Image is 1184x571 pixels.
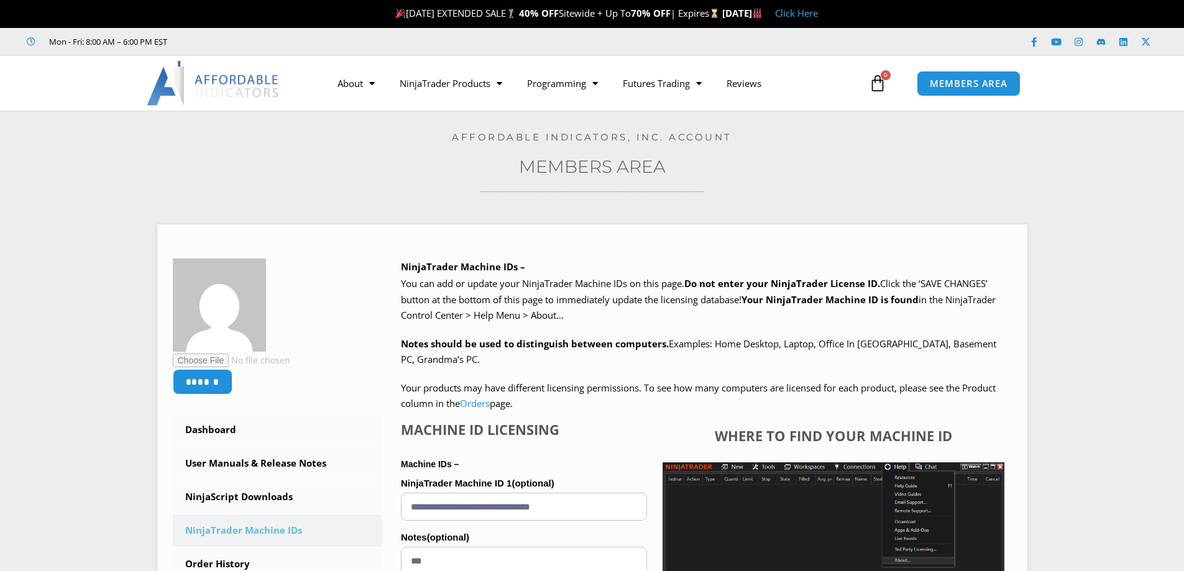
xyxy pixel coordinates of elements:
[401,277,684,290] span: You can add or update your NinjaTrader Machine IDs on this page.
[393,7,722,19] span: [DATE] EXTENDED SALE Sitewide + Up To | Expires
[401,260,525,273] b: NinjaTrader Machine IDs –
[515,69,610,98] a: Programming
[460,397,490,409] a: Orders
[452,131,732,143] a: Affordable Indicators, Inc. Account
[519,7,559,19] strong: 40% OFF
[173,447,383,480] a: User Manuals & Release Notes
[401,337,669,350] strong: Notes should be used to distinguish between computers.
[631,7,671,19] strong: 70% OFF
[173,481,383,513] a: NinjaScript Downloads
[46,34,167,49] span: Mon - Fri: 8:00 AM – 6:00 PM EST
[917,71,1021,96] a: MEMBERS AREA
[401,459,459,469] strong: Machine IDs –
[401,277,996,321] span: Click the ‘SAVE CHANGES’ button at the bottom of this page to immediately update the licensing da...
[401,421,647,437] h4: Machine ID Licensing
[850,65,905,101] a: 0
[185,35,371,48] iframe: Customer reviews powered by Trustpilot
[401,528,647,547] label: Notes
[401,337,996,366] span: Examples: Home Desktop, Laptop, Office In [GEOGRAPHIC_DATA], Basement PC, Grandma’s PC.
[741,293,919,306] strong: Your NinjaTrader Machine ID is found
[401,474,647,493] label: NinjaTrader Machine ID 1
[722,7,763,19] strong: [DATE]
[519,156,666,177] a: Members Area
[387,69,515,98] a: NinjaTrader Products
[753,9,762,18] img: 🏭
[663,427,1004,444] h4: Where to find your Machine ID
[147,61,280,106] img: LogoAI | Affordable Indicators – NinjaTrader
[396,9,405,18] img: 🎉
[710,9,719,18] img: ⌛
[714,69,774,98] a: Reviews
[401,381,996,410] span: Your products may have different licensing permissions. To see how many computers are licensed fo...
[173,514,383,547] a: NinjaTrader Machine IDs
[512,478,554,488] span: (optional)
[325,69,866,98] nav: Menu
[325,69,387,98] a: About
[173,258,266,352] img: c72aef852bbf88a3114c080e1534215742d2e87633a4603fef091377b52d41b4
[881,70,891,80] span: 0
[684,277,880,290] b: Do not enter your NinjaTrader License ID.
[427,532,469,542] span: (optional)
[775,7,818,19] a: Click Here
[173,414,383,446] a: Dashboard
[507,9,516,18] img: 🏌️‍♂️
[610,69,714,98] a: Futures Trading
[930,79,1007,88] span: MEMBERS AREA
